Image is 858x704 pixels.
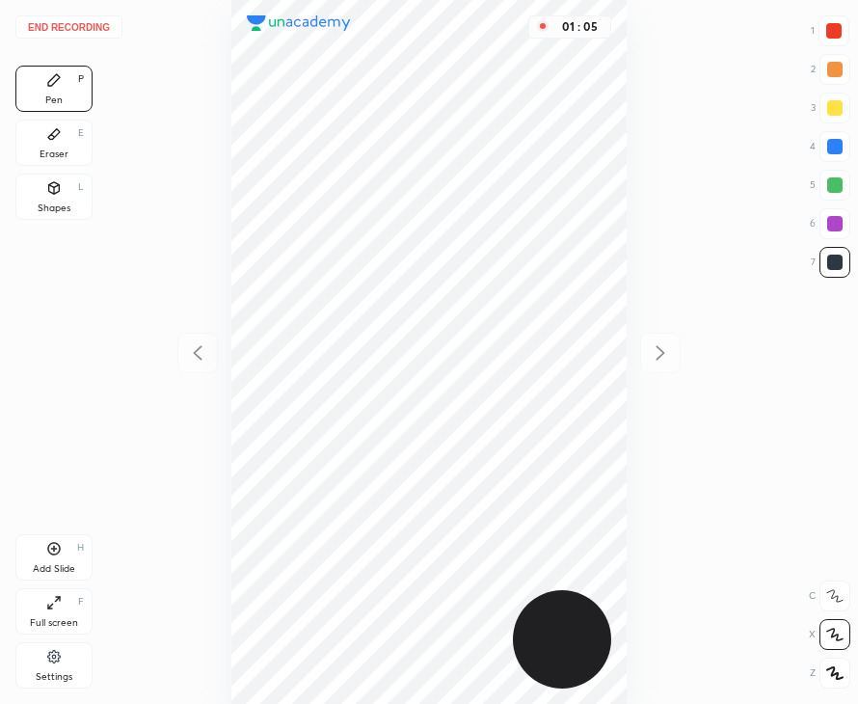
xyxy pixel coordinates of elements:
[811,54,850,85] div: 2
[809,581,850,611] div: C
[45,95,63,105] div: Pen
[810,131,850,162] div: 4
[30,618,78,628] div: Full screen
[556,20,603,34] div: 01 : 05
[810,208,850,239] div: 6
[38,203,70,213] div: Shapes
[15,15,122,39] button: End recording
[36,672,72,682] div: Settings
[40,149,68,159] div: Eraser
[810,170,850,201] div: 5
[247,15,351,31] img: logo.38c385cc.svg
[809,619,850,650] div: X
[810,658,850,689] div: Z
[78,597,84,607] div: F
[78,74,84,84] div: P
[811,93,850,123] div: 3
[78,182,84,192] div: L
[811,247,850,278] div: 7
[33,564,75,574] div: Add Slide
[77,543,84,553] div: H
[811,15,849,46] div: 1
[78,128,84,138] div: E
